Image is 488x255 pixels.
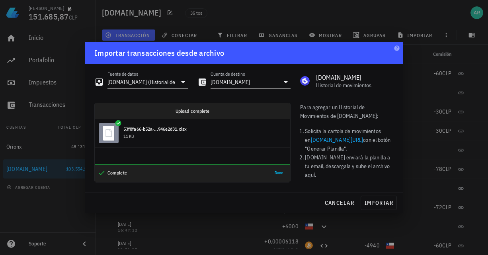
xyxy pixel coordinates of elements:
[305,127,394,153] li: Solicita la cartola de movimientos en con el botón "Generar Planilla".
[300,103,394,120] p: Para agregar un Historial de Movimientos de [DOMAIN_NAME]:
[94,47,224,59] div: Importar transacciones desde archivo
[123,134,134,139] div: 11 KB
[316,82,394,89] div: Historial de movimientos
[271,168,286,178] button: Done
[305,153,394,179] li: [DOMAIN_NAME] enviará la planilla a tu email, descargala y sube el archivo aquí.
[107,71,138,77] label: Fuente de datos
[123,126,187,132] div: 53f8fa66-b52a-4284-8d6d-7767946e2d31.xlsx
[159,103,226,119] div: Upload complete
[311,136,363,143] a: [DOMAIN_NAME][URL]
[211,71,245,77] label: Cuenta de destino
[95,164,128,182] div: Complete
[364,199,393,206] span: importar
[361,196,397,210] button: importar
[99,171,127,175] div: Complete
[94,103,291,182] div: Uppy Dashboard
[324,199,354,206] span: cancelar
[321,196,357,210] button: cancelar
[316,74,394,81] div: [DOMAIN_NAME]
